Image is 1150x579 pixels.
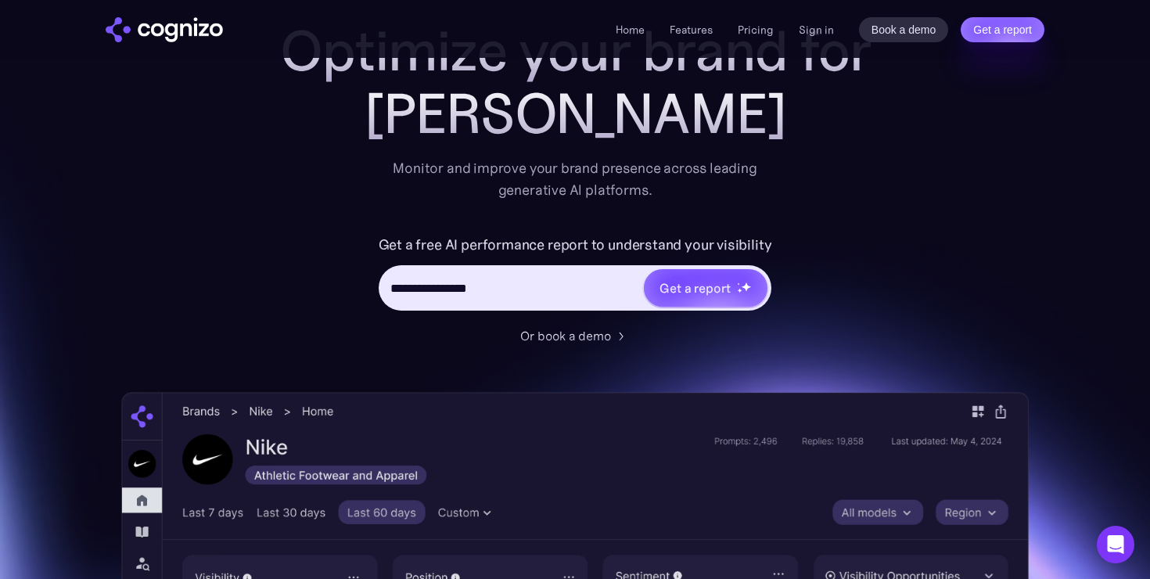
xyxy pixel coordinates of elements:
[106,17,223,42] img: cognizo logo
[520,326,611,345] div: Or book a demo
[262,82,888,145] div: [PERSON_NAME]
[642,268,769,308] a: Get a reportstarstarstar
[383,157,767,201] div: Monitor and improve your brand presence across leading generative AI platforms.
[859,17,949,42] a: Book a demo
[106,17,223,42] a: home
[616,23,645,37] a: Home
[670,23,713,37] a: Features
[741,282,751,292] img: star
[520,326,630,345] a: Or book a demo
[799,20,834,39] a: Sign in
[659,279,730,297] div: Get a report
[737,288,742,293] img: star
[379,232,772,257] label: Get a free AI performance report to understand your visibility
[379,232,772,318] form: Hero URL Input Form
[737,282,739,285] img: star
[961,17,1044,42] a: Get a report
[1097,526,1134,563] div: Open Intercom Messenger
[738,23,774,37] a: Pricing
